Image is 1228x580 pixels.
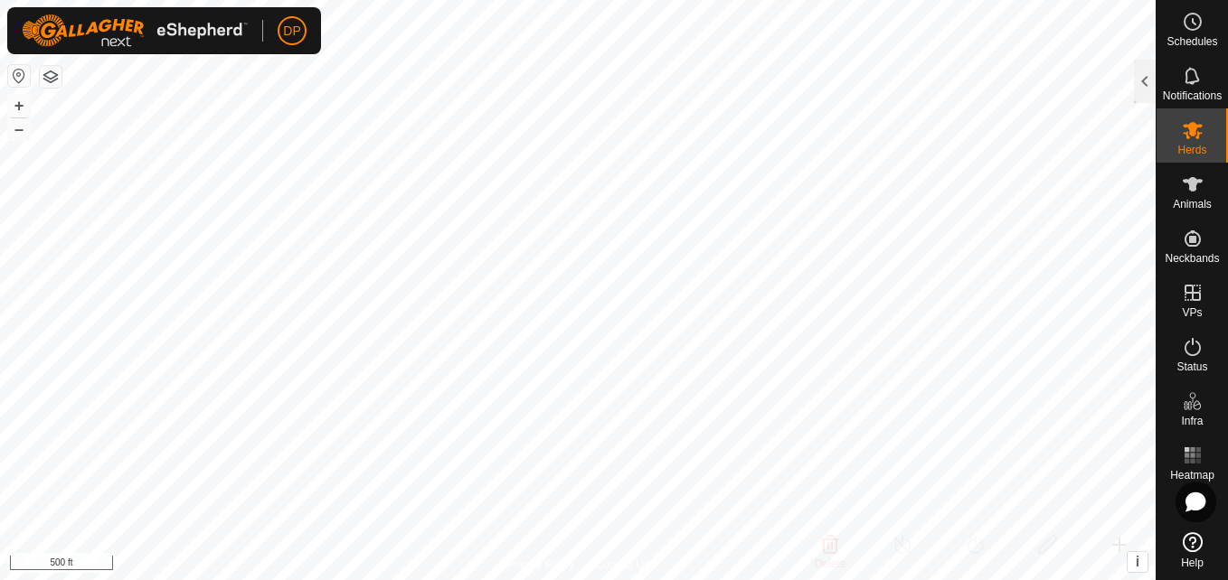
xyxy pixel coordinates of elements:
a: Privacy Policy [506,557,574,573]
span: Infra [1181,416,1203,426]
span: Status [1176,361,1207,372]
span: Notifications [1163,90,1222,101]
span: Animals [1173,199,1212,210]
span: VPs [1182,307,1202,318]
span: Help [1181,557,1204,568]
button: Reset Map [8,65,30,87]
button: – [8,118,30,140]
span: Neckbands [1165,253,1219,264]
span: Schedules [1167,36,1217,47]
span: i [1136,554,1139,569]
button: i [1128,552,1148,572]
button: + [8,95,30,117]
a: Help [1157,525,1228,575]
img: Gallagher Logo [22,14,248,47]
span: Heatmap [1170,470,1214,481]
span: DP [283,22,300,41]
button: Map Layers [40,66,61,88]
a: Contact Us [596,557,649,573]
span: Herds [1177,145,1206,155]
